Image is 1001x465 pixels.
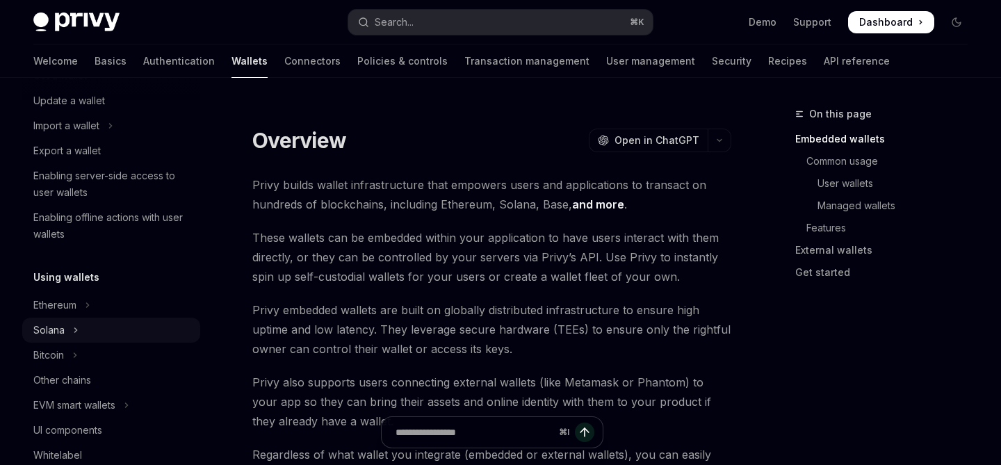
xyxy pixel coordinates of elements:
[33,209,192,243] div: Enabling offline actions with user wallets
[33,397,115,414] div: EVM smart wallets
[22,205,200,247] a: Enabling offline actions with user wallets
[33,44,78,78] a: Welcome
[252,128,346,153] h1: Overview
[795,261,979,284] a: Get started
[284,44,341,78] a: Connectors
[589,129,708,152] button: Open in ChatGPT
[252,228,731,286] span: These wallets can be embedded within your application to have users interact with them directly, ...
[33,117,99,134] div: Import a wallet
[22,343,200,368] button: Toggle Bitcoin section
[375,14,414,31] div: Search...
[33,168,192,201] div: Enabling server-side access to user wallets
[33,422,102,439] div: UI components
[252,373,731,431] span: Privy also supports users connecting external wallets (like Metamask or Phantom) to your app so t...
[795,195,979,217] a: Managed wallets
[859,15,913,29] span: Dashboard
[252,300,731,359] span: Privy embedded wallets are built on globally distributed infrastructure to ensure high uptime and...
[33,347,64,364] div: Bitcoin
[795,150,979,172] a: Common usage
[795,172,979,195] a: User wallets
[33,372,91,389] div: Other chains
[231,44,268,78] a: Wallets
[22,138,200,163] a: Export a wallet
[22,418,200,443] a: UI components
[22,113,200,138] button: Toggle Import a wallet section
[795,217,979,239] a: Features
[615,133,699,147] span: Open in ChatGPT
[396,417,553,448] input: Ask a question...
[33,322,65,338] div: Solana
[809,106,872,122] span: On this page
[33,142,101,159] div: Export a wallet
[945,11,968,33] button: Toggle dark mode
[749,15,776,29] a: Demo
[795,128,979,150] a: Embedded wallets
[824,44,890,78] a: API reference
[793,15,831,29] a: Support
[357,44,448,78] a: Policies & controls
[572,197,624,212] a: and more
[795,239,979,261] a: External wallets
[712,44,751,78] a: Security
[22,88,200,113] a: Update a wallet
[348,10,652,35] button: Open search
[22,318,200,343] button: Toggle Solana section
[22,393,200,418] button: Toggle EVM smart wallets section
[464,44,589,78] a: Transaction management
[768,44,807,78] a: Recipes
[848,11,934,33] a: Dashboard
[22,293,200,318] button: Toggle Ethereum section
[22,368,200,393] a: Other chains
[33,13,120,32] img: dark logo
[143,44,215,78] a: Authentication
[33,447,82,464] div: Whitelabel
[252,175,731,214] span: Privy builds wallet infrastructure that empowers users and applications to transact on hundreds o...
[95,44,127,78] a: Basics
[33,297,76,313] div: Ethereum
[22,163,200,205] a: Enabling server-side access to user wallets
[630,17,644,28] span: ⌘ K
[33,269,99,286] h5: Using wallets
[575,423,594,442] button: Send message
[33,92,105,109] div: Update a wallet
[606,44,695,78] a: User management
